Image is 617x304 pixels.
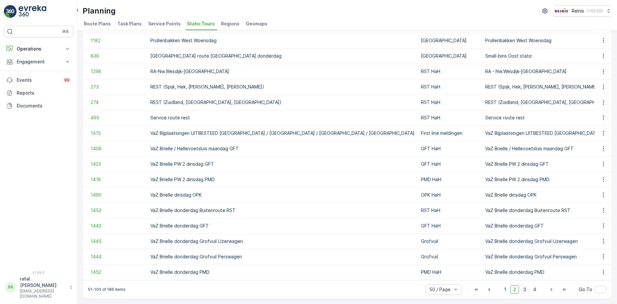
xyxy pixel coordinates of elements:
[418,64,482,79] td: RST HaH
[91,145,144,152] a: 1408
[84,21,111,27] span: Route Plans
[418,141,482,156] td: GFT HaH
[246,21,267,27] span: Geomaps
[147,64,418,79] td: RA-Nw.Wesdijk-[GEOGRAPHIC_DATA]
[88,287,126,292] p: 51-100 of 186 items
[418,218,482,234] td: GFT HaH
[418,172,482,187] td: PMD HaH
[147,249,418,264] td: VaZ Brielle donderdag Grofvuil Perswagen
[418,156,482,172] td: GFT HaH
[91,192,144,198] a: 1490
[418,203,482,218] td: RST HaH
[554,5,612,17] button: Reinis(+02:00)
[91,130,144,136] a: 1415
[147,33,418,48] td: Prullenbakken West Woensdag
[4,271,73,274] span: v 1.49.0
[17,46,60,52] p: Operations
[17,77,59,83] p: Events
[579,286,592,293] span: Go To
[418,249,482,264] td: Grofvuil
[221,21,239,27] span: Regions
[418,125,482,141] td: First line meldingen
[147,203,418,218] td: VaZ Brielle donderdag Buitenroute RST
[418,234,482,249] td: Grofvuil
[510,285,519,294] span: 2
[91,115,144,121] a: 495
[17,90,71,96] p: Reports
[91,223,144,229] a: 1443
[147,218,418,234] td: VaZ Brielle donderdag GFT
[147,234,418,249] td: VaZ Brielle donderdag Grofvuil IJzerwagen
[418,33,482,48] td: [GEOGRAPHIC_DATA]
[530,285,539,294] span: 4
[5,282,16,292] div: RR
[147,156,418,172] td: VaZ Brielle PW 2 dinsdag GFT
[418,264,482,280] td: PMD HaH
[17,103,71,109] p: Documents
[187,21,215,27] span: Static Tours
[4,276,73,299] button: RRrafal.[PERSON_NAME][EMAIL_ADDRESS][DOMAIN_NAME]
[147,264,418,280] td: VaZ Brielle donderdag PMD
[19,5,46,18] img: logo_light-DOdMpM7g.png
[418,95,482,110] td: RST HaH
[91,161,144,167] a: 1423
[147,110,418,125] td: Service route rest
[4,55,73,68] button: Engagement
[62,29,69,34] p: ⌘B
[147,95,418,110] td: REST (Zuidland, [GEOGRAPHIC_DATA], [GEOGRAPHIC_DATA])
[91,99,144,106] a: 274
[91,84,144,90] a: 273
[91,238,144,244] a: 1445
[572,8,584,14] p: Reinis
[91,207,144,214] a: 1453
[4,74,73,87] a: Events99
[147,48,418,64] td: [GEOGRAPHIC_DATA] route [GEOGRAPHIC_DATA] donderdag
[554,7,569,14] img: Reinis-Logo-Vrijstaand_Tekengebied-1-copy2_aBO4n7j.png
[147,172,418,187] td: VaZ Brielle PW 2 dinsdag PMD
[64,78,69,83] p: 99
[117,21,142,27] span: Task Plans
[520,285,529,294] span: 3
[83,6,116,16] p: Planning
[91,269,144,275] a: 1452
[4,99,73,112] a: Documents
[147,187,418,203] td: VaZ Brielle dinsdag OPK
[91,37,144,44] a: 1182
[418,79,482,95] td: RST HaH
[147,125,418,141] td: VaZ Bijplaatsingen UITBESTEED [GEOGRAPHIC_DATA] / [GEOGRAPHIC_DATA] / [GEOGRAPHIC_DATA] / [GEOGRA...
[587,8,603,14] p: ( +02:00 )
[418,110,482,125] td: RST HaH
[20,276,66,289] p: rafal.[PERSON_NAME]
[147,141,418,156] td: VaZ Brielle / Hellevoetsluis maandag GFT
[418,48,482,64] td: [GEOGRAPHIC_DATA]
[418,187,482,203] td: OPK HaH
[91,53,144,59] a: 839
[4,42,73,55] button: Operations
[17,59,60,65] p: Engagement
[147,79,418,95] td: REST (Spijk, Hek, [PERSON_NAME], [PERSON_NAME])
[91,176,144,183] a: 1416
[4,87,73,99] a: Reports
[148,21,181,27] span: Service Points
[501,285,509,294] span: 1
[91,68,144,75] a: 1298
[20,289,66,299] p: [EMAIL_ADDRESS][DOMAIN_NAME]
[4,5,17,18] img: logo
[91,253,144,260] a: 1444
